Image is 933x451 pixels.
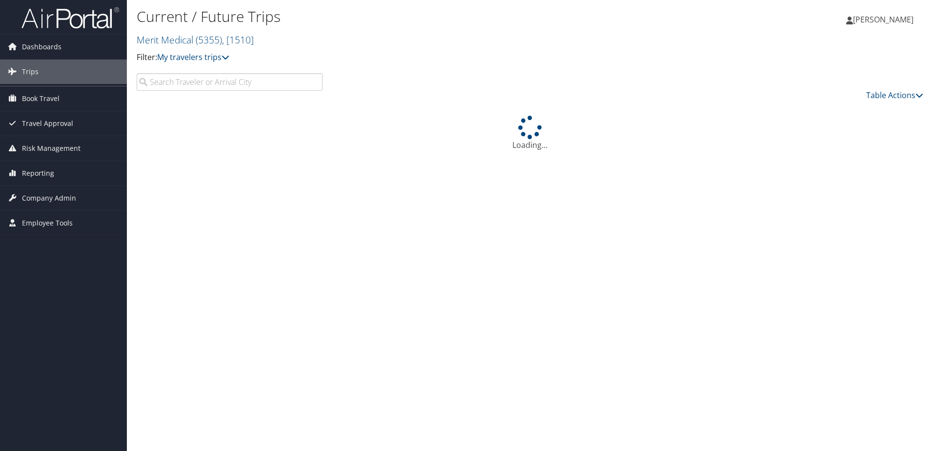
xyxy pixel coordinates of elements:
[22,186,76,210] span: Company Admin
[22,60,39,84] span: Trips
[137,51,661,64] p: Filter:
[137,73,323,91] input: Search Traveler or Arrival City
[22,136,81,161] span: Risk Management
[137,116,923,151] div: Loading...
[21,6,119,29] img: airportal-logo.png
[22,35,61,59] span: Dashboards
[22,211,73,235] span: Employee Tools
[22,161,54,185] span: Reporting
[22,111,73,136] span: Travel Approval
[137,33,254,46] a: Merit Medical
[853,14,913,25] span: [PERSON_NAME]
[196,33,222,46] span: ( 5355 )
[866,90,923,101] a: Table Actions
[137,6,661,27] h1: Current / Future Trips
[846,5,923,34] a: [PERSON_NAME]
[222,33,254,46] span: , [ 1510 ]
[157,52,229,62] a: My travelers trips
[22,86,60,111] span: Book Travel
